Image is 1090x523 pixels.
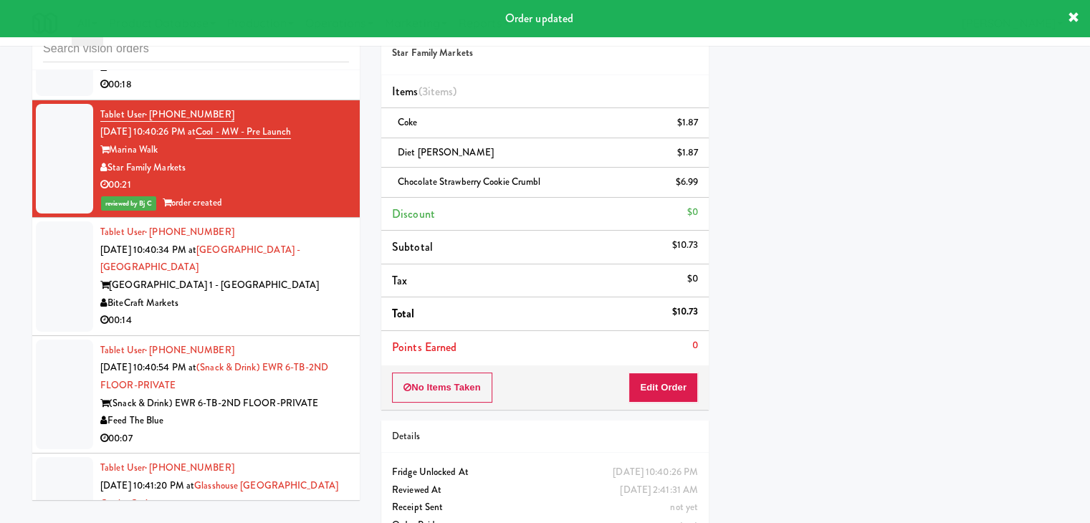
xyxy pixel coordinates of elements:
div: 00:18 [100,76,349,94]
span: Total [392,305,415,322]
span: Coke [398,115,417,129]
span: [DATE] 10:40:34 PM at [100,243,196,256]
ng-pluralize: items [428,83,454,100]
span: [DATE] 10:41:20 PM at [100,479,194,492]
span: · [PHONE_NUMBER] [145,225,234,239]
span: Order updated [505,10,573,27]
div: $10.73 [671,303,698,321]
div: $10.73 [671,236,698,254]
span: Subtotal [392,239,433,255]
div: Star Family Markets [100,159,349,177]
div: [DATE] 10:40:26 PM [613,464,698,481]
div: [DATE] 2:41:31 AM [620,481,698,499]
div: $1.87 [677,114,699,132]
a: (Snack & Drink) EWR 6-TB-2ND FLOOR-PRIVATE [100,360,328,392]
h5: Star Family Markets [392,48,698,59]
input: Search vision orders [43,36,349,62]
div: Details [392,428,698,446]
span: Diet [PERSON_NAME] [398,145,494,159]
a: Tablet User· [PHONE_NUMBER] [100,107,234,122]
a: Glasshouse [GEOGRAPHIC_DATA] Combo Cooler [100,479,338,510]
span: Tax [392,272,407,289]
button: Edit Order [628,373,698,403]
li: Tablet User· [PHONE_NUMBER][DATE] 10:40:34 PM at[GEOGRAPHIC_DATA] - [GEOGRAPHIC_DATA][GEOGRAPHIC_... [32,218,360,336]
span: reviewed by Bj C [101,196,156,211]
span: order created [163,196,222,209]
a: Tablet User· [PHONE_NUMBER] [100,343,234,357]
button: No Items Taken [392,373,492,403]
a: Tablet User· [PHONE_NUMBER] [100,461,234,474]
span: · [PHONE_NUMBER] [145,461,234,474]
div: 00:21 [100,176,349,194]
div: $6.99 [676,173,699,191]
div: $0 [687,203,698,221]
div: 0 [692,337,698,355]
div: [GEOGRAPHIC_DATA] 1 - [GEOGRAPHIC_DATA] [100,277,349,294]
li: Tablet User· [PHONE_NUMBER][DATE] 10:40:26 PM atCool - MW - Pre LaunchMarina WalkStar Family Mark... [32,100,360,219]
div: Receipt Sent [392,499,698,517]
div: Marina Walk [100,141,349,159]
span: Points Earned [392,339,456,355]
a: [GEOGRAPHIC_DATA] - [GEOGRAPHIC_DATA] [100,243,300,274]
span: [DATE] 10:40:54 PM at [100,360,196,374]
div: Fridge Unlocked At [392,464,698,481]
span: (3 ) [419,83,457,100]
div: $1.87 [677,144,699,162]
a: Tablet User· [PHONE_NUMBER] [100,225,234,239]
span: not yet [670,500,698,514]
span: Discount [392,206,435,222]
a: Cool - MW - Pre Launch [196,125,291,139]
div: 00:14 [100,312,349,330]
div: (Snack & Drink) EWR 6-TB-2ND FLOOR-PRIVATE [100,395,349,413]
span: · [PHONE_NUMBER] [145,343,234,357]
div: Feed The Blue [100,412,349,430]
span: · [PHONE_NUMBER] [145,107,234,121]
li: Tablet User· [PHONE_NUMBER][DATE] 10:40:54 PM at(Snack & Drink) EWR 6-TB-2ND FLOOR-PRIVATE(Snack ... [32,336,360,454]
span: Items [392,83,456,100]
span: [DATE] 10:40:26 PM at [100,125,196,138]
div: BiteCraft Markets [100,294,349,312]
div: Reviewed At [392,481,698,499]
div: $0 [687,270,698,288]
div: 00:07 [100,430,349,448]
span: Chocolate Strawberry Cookie Crumbl [398,175,540,188]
